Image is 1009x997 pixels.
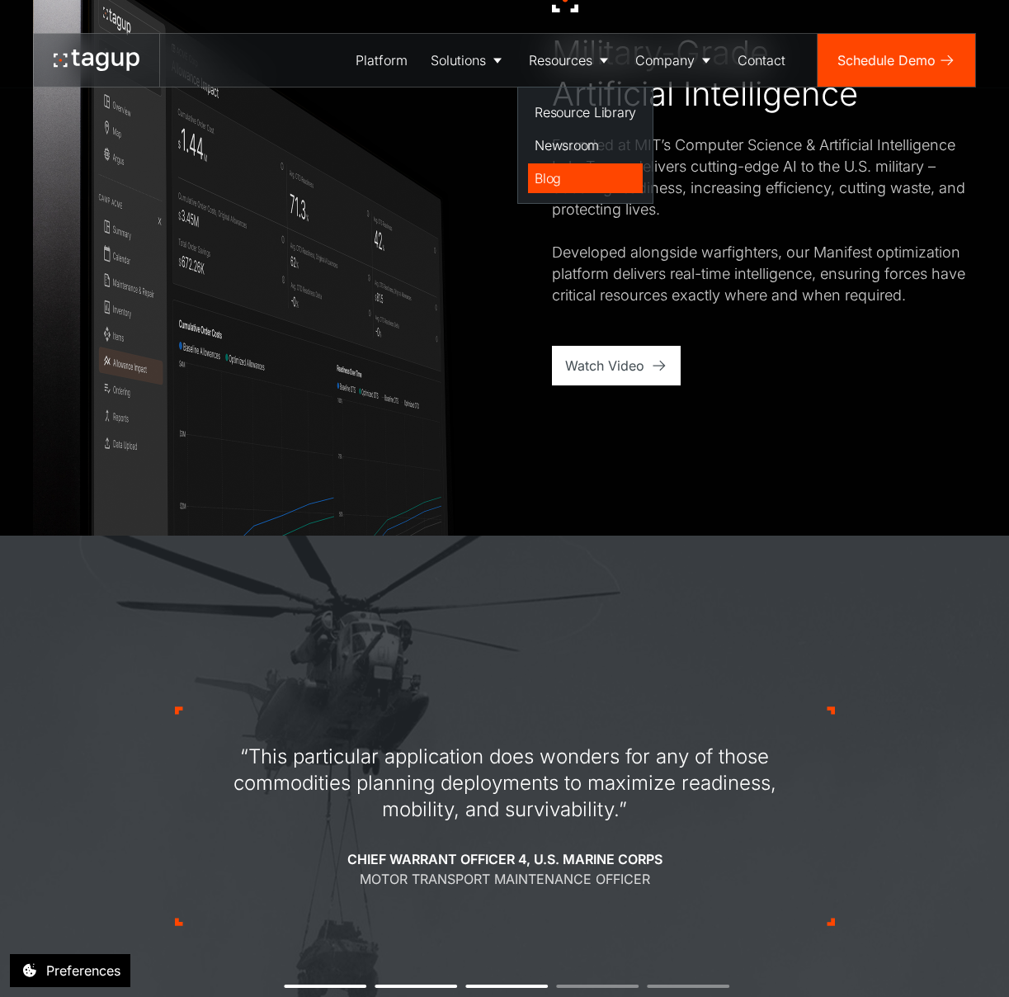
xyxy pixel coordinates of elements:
div: Preferences [46,961,120,980]
a: Schedule Demo [818,34,975,87]
div: Chief Warrant Officer 4, U.S. Marine Corps [347,849,662,869]
div: Resource Library [535,102,636,122]
a: Blog [528,163,643,193]
div: Motor Transport Maintenance Officer [360,869,650,889]
div: Founded at MIT’s Computer Science & Artificial Intelligence Lab, Tagup delivers cutting-edge AI t... [552,135,976,307]
div: Schedule Demo [837,50,936,70]
div: Watch Video [565,356,644,376]
div: Newsroom [535,135,636,155]
div: Platform [356,50,408,70]
a: Solutions [419,34,517,87]
button: 2 of 5 [375,985,457,988]
a: Resources [517,34,624,87]
a: Contact [726,34,797,87]
a: Company [624,34,726,87]
div: Solutions [431,50,486,70]
button: 1 of 5 [284,985,366,988]
div: Contact [738,50,785,70]
a: Resource Library [528,97,643,127]
div: Blog [535,168,636,188]
div: Company [635,50,695,70]
a: Platform [344,34,419,87]
div: Resources [529,50,592,70]
nav: Resources [517,87,653,204]
button: 3 of 5 [465,985,548,988]
a: Newsroom [528,130,643,160]
div: “This particular application does wonders for any of those commodities planning deployments to ma... [195,744,815,823]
